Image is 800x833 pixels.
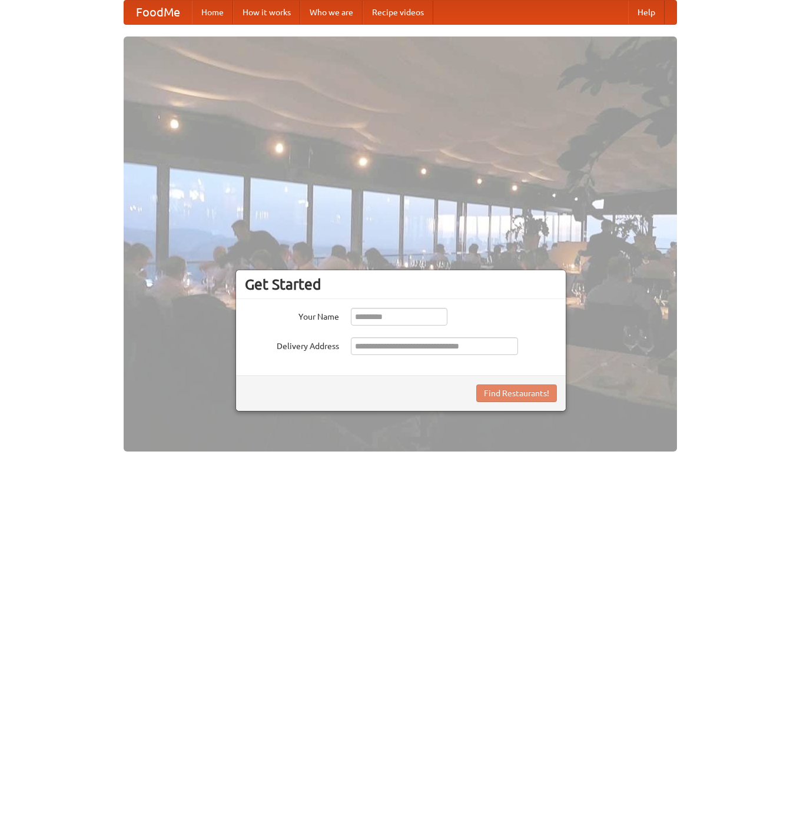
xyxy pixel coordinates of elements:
[363,1,433,24] a: Recipe videos
[245,308,339,323] label: Your Name
[245,276,557,293] h3: Get Started
[124,1,192,24] a: FoodMe
[300,1,363,24] a: Who we are
[628,1,665,24] a: Help
[233,1,300,24] a: How it works
[192,1,233,24] a: Home
[245,337,339,352] label: Delivery Address
[476,384,557,402] button: Find Restaurants!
